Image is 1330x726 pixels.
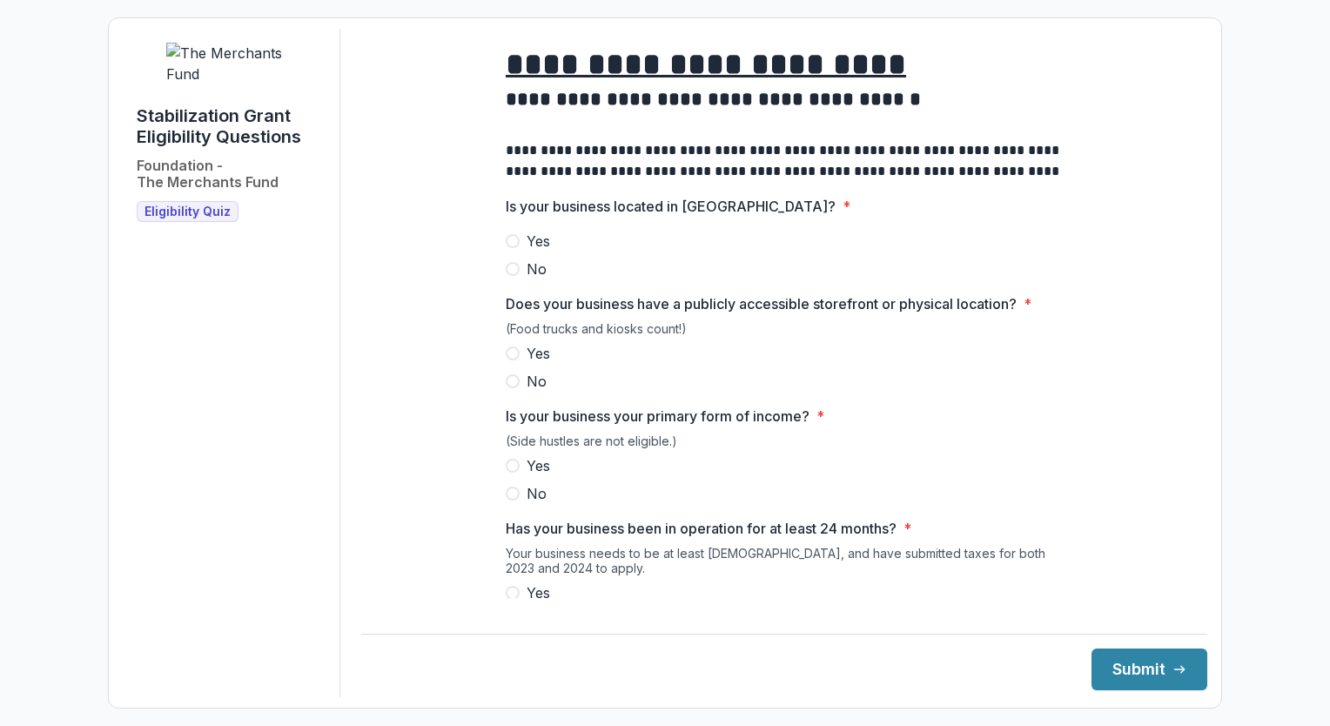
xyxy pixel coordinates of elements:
[527,455,550,476] span: Yes
[506,406,809,427] p: Is your business your primary form of income?
[527,371,547,392] span: No
[137,105,326,147] h1: Stabilization Grant Eligibility Questions
[506,434,1063,455] div: (Side hustles are not eligible.)
[137,158,279,191] h2: Foundation - The Merchants Fund
[527,582,550,603] span: Yes
[506,321,1063,343] div: (Food trucks and kiosks count!)
[506,196,836,217] p: Is your business located in [GEOGRAPHIC_DATA]?
[527,259,547,279] span: No
[527,231,550,252] span: Yes
[527,483,547,504] span: No
[506,546,1063,582] div: Your business needs to be at least [DEMOGRAPHIC_DATA], and have submitted taxes for both 2023 and...
[144,205,231,219] span: Eligibility Quiz
[506,293,1017,314] p: Does your business have a publicly accessible storefront or physical location?
[527,343,550,364] span: Yes
[166,43,297,84] img: The Merchants Fund
[1092,649,1207,690] button: Submit
[506,518,897,539] p: Has your business been in operation for at least 24 months?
